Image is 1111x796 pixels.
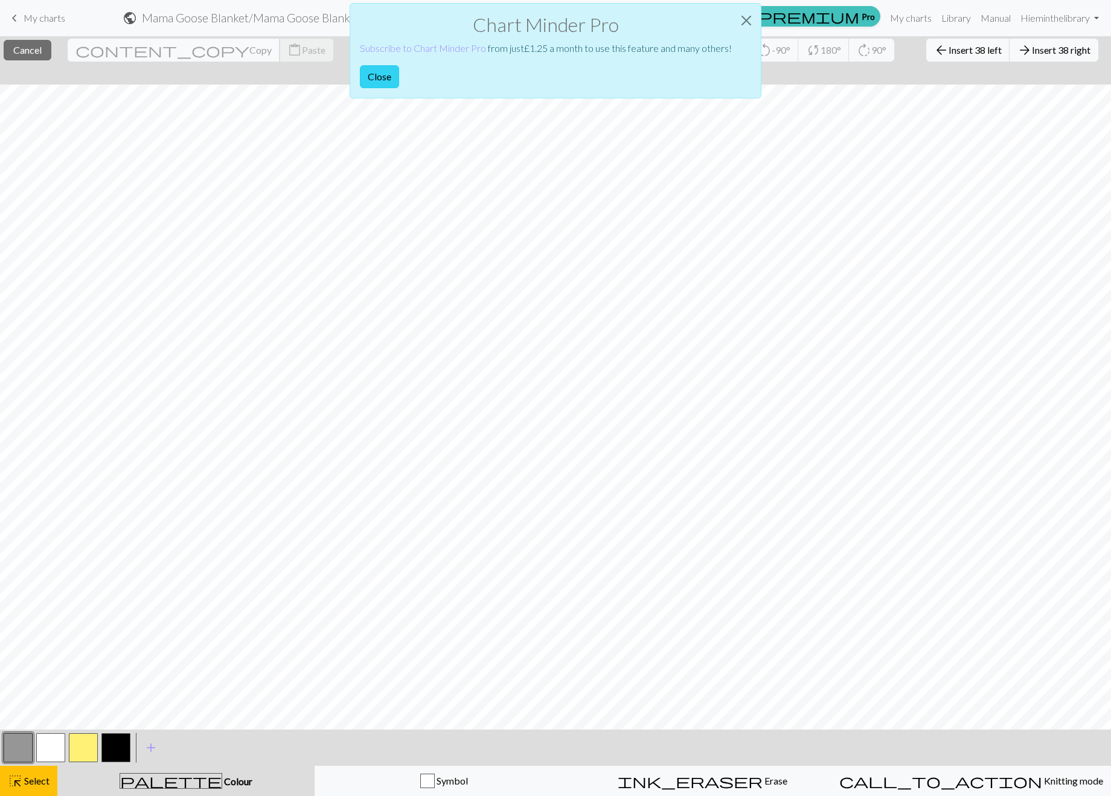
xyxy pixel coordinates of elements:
[831,766,1111,796] button: Knitting mode
[315,766,573,796] button: Symbol
[144,739,158,756] span: add
[763,775,787,786] span: Erase
[360,13,732,36] h2: Chart Minder Pro
[8,772,22,789] span: highlight_alt
[839,772,1042,789] span: call_to_action
[222,775,252,787] span: Colour
[360,65,399,88] button: Close
[360,41,732,56] p: from just £ 1.25 a month to use this feature and many others!
[435,775,468,786] span: Symbol
[618,772,763,789] span: ink_eraser
[573,766,831,796] button: Erase
[120,772,222,789] span: palette
[22,775,50,786] span: Select
[1042,775,1103,786] span: Knitting mode
[732,4,761,37] button: Close
[57,766,315,796] button: Colour
[360,42,486,54] a: Subscribe to Chart Minder Pro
